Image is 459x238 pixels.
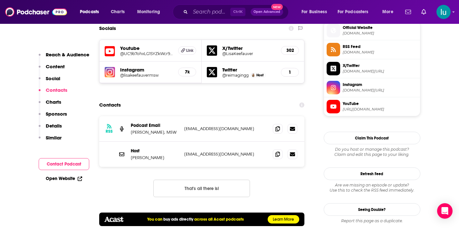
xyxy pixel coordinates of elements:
[252,73,255,77] img: Lisa Keefauver
[120,73,173,78] a: @lisakeefauvermsw
[179,5,295,19] div: Search podcasts, credits, & more...
[80,7,99,16] span: Podcasts
[324,147,420,152] span: Do you host or manage this podcast?
[324,203,420,216] a: Seeing Double?
[120,45,173,51] h5: Youtube
[184,126,268,131] p: [EMAIL_ADDRESS][DOMAIN_NAME]
[39,52,89,63] button: Reach & Audience
[131,129,179,135] p: [PERSON_NAME], MSW
[327,43,417,56] a: RSS Feed[DOMAIN_NAME]
[222,51,276,56] a: @LisaKeefauver
[324,218,420,224] div: Report this page as a duplicate.
[46,87,67,93] p: Contacts
[437,203,453,219] div: Open Intercom Messenger
[333,7,378,17] button: open menu
[39,123,62,135] button: Details
[343,69,417,74] span: twitter.com/LisaKeefauver
[286,70,293,75] h5: 1
[39,158,89,170] button: Contact Podcast
[253,10,280,14] span: Open Advanced
[343,88,417,93] span: instagram.com/lisakeefauvermsw
[147,217,244,222] h5: You can across all Acast podcasts
[107,7,129,17] a: Charts
[46,52,89,58] p: Reach & Audience
[39,111,67,123] button: Sponsors
[378,7,401,17] button: open menu
[324,147,420,157] div: Claim and edit this page to your liking.
[46,176,82,181] a: Open Website
[131,148,179,154] p: Host
[99,99,121,111] h2: Contacts
[222,45,276,51] h5: X/Twitter
[120,67,173,73] h5: Instagram
[222,67,276,73] h5: Twitter
[39,135,62,147] button: Similar
[46,135,62,141] p: Similar
[343,25,417,31] span: Official Website
[343,44,417,50] span: RSS Feed
[436,5,451,19] span: Logged in as lusodano
[106,129,113,134] h3: RSS
[297,7,335,17] button: open menu
[39,63,65,75] button: Content
[324,132,420,144] button: Claim This Podcast
[403,6,414,17] a: Show notifications dropdown
[251,8,283,16] button: Open AdvancedNew
[153,180,250,197] button: Nothing here.
[133,7,168,17] button: open menu
[327,24,417,37] a: Official Website[DOMAIN_NAME]
[256,73,263,77] span: Host
[39,87,67,99] button: Contacts
[137,7,160,16] span: Monitoring
[222,73,249,78] a: @reimagingg
[111,7,125,16] span: Charts
[343,107,417,112] span: https://www.youtube.com/channel/UC9b7ohxLG1SYZkWcr9bFHsA
[46,63,65,70] p: Content
[39,99,61,111] button: Charts
[39,75,60,87] button: Social
[5,6,67,18] img: Podchaser - Follow, Share and Rate Podcasts
[230,8,245,16] span: Ctrl K
[178,46,196,55] a: Link
[343,101,417,107] span: YouTube
[46,111,67,117] p: Sponsors
[99,22,116,34] h2: Socials
[184,69,191,75] h5: 7k
[324,167,420,180] button: Refresh Feed
[327,81,417,94] a: Instagram[DOMAIN_NAME][URL]
[382,7,393,16] span: More
[343,50,417,55] span: feeds.acast.com
[324,183,420,193] div: Are we missing an episode or update? Use this to check the RSS feed immediately.
[343,63,417,69] span: X/Twitter
[419,6,429,17] a: Show notifications dropdown
[436,5,451,19] button: Show profile menu
[163,217,193,222] a: buy ads directly
[46,99,61,105] p: Charts
[131,123,179,128] p: Podcast Email
[327,100,417,113] a: YouTube[URL][DOMAIN_NAME]
[268,215,299,224] a: Learn More
[343,31,417,36] span: lisakeefauver.com
[46,123,62,129] p: Details
[104,217,123,222] img: acastlogo
[75,7,107,17] button: open menu
[436,5,451,19] img: User Profile
[184,151,268,157] p: [EMAIL_ADDRESS][DOMAIN_NAME]
[131,155,179,160] p: [PERSON_NAME]
[301,7,327,16] span: For Business
[338,7,368,16] span: For Podcasters
[286,48,293,53] h5: 302
[120,51,173,56] a: @UC9b7ohxLG1SYZkWcr9bFHsA
[105,67,115,77] img: iconImage
[343,82,417,88] span: Instagram
[190,7,230,17] input: Search podcasts, credits, & more...
[186,48,194,53] span: Link
[271,4,283,10] span: New
[327,62,417,75] a: X/Twitter[DOMAIN_NAME][URL]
